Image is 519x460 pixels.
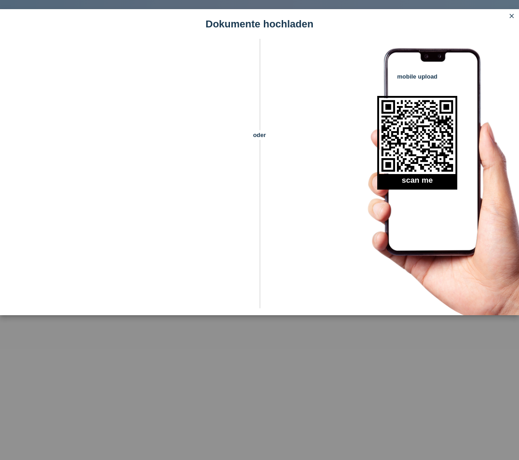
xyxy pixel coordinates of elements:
a: close [506,11,518,22]
iframe: Upload [14,62,244,290]
h2: scan me [377,176,457,190]
i: close [508,12,515,20]
h4: mobile upload [377,73,457,80]
span: oder [244,130,276,140]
